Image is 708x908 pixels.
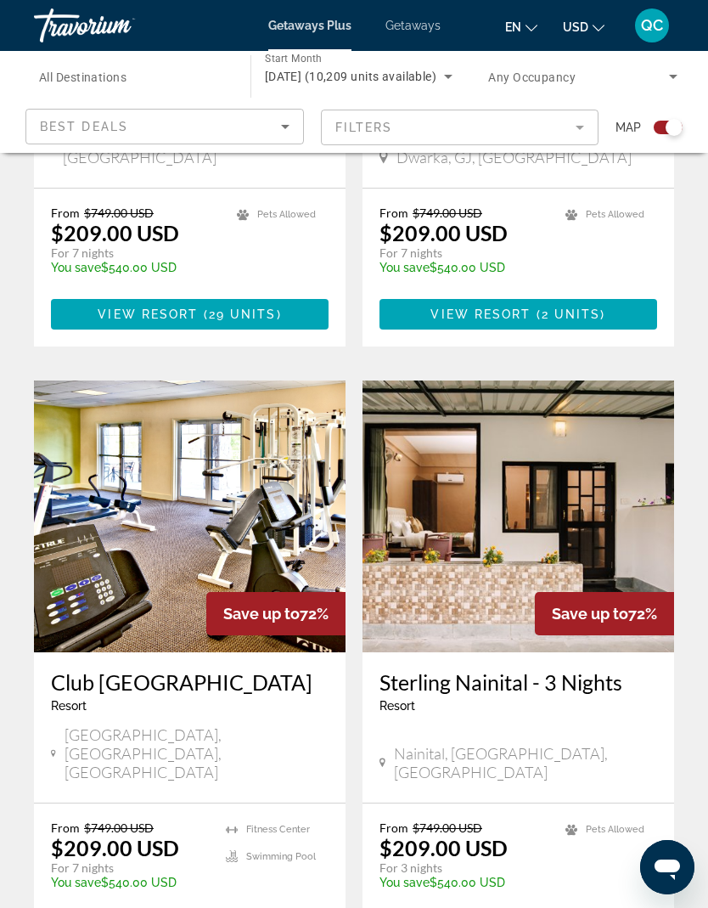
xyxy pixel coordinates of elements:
[51,699,87,713] span: Resort
[379,220,508,245] p: $209.00 USD
[413,821,482,835] span: $749.00 USD
[615,116,641,139] span: Map
[552,605,628,623] span: Save up to
[379,860,548,876] p: For 3 nights
[51,261,220,274] p: $540.00 USD
[51,245,220,261] p: For 7 nights
[51,220,179,245] p: $209.00 USD
[321,109,599,146] button: Filter
[430,307,531,321] span: View Resort
[379,876,430,889] span: You save
[246,851,316,862] span: Swimming Pool
[379,669,657,695] a: Sterling Nainital - 3 Nights
[542,307,601,321] span: 2 units
[630,8,674,43] button: User Menu
[223,605,300,623] span: Save up to
[265,53,322,65] span: Start Month
[84,206,154,220] span: $749.00 USD
[51,261,101,274] span: You save
[641,17,663,34] span: QC
[586,824,644,835] span: Pets Allowed
[379,245,548,261] p: For 7 nights
[505,20,521,34] span: en
[265,70,437,83] span: [DATE] (10,209 units available)
[51,860,209,876] p: For 7 nights
[640,840,694,894] iframe: Button to launch messaging window
[563,20,588,34] span: USD
[379,835,508,860] p: $209.00 USD
[84,821,154,835] span: $749.00 USD
[394,744,657,781] span: Nainital, [GEOGRAPHIC_DATA], [GEOGRAPHIC_DATA]
[98,307,198,321] span: View Resort
[535,592,674,635] div: 72%
[379,261,548,274] p: $540.00 USD
[246,824,310,835] span: Fitness Center
[505,14,537,39] button: Change language
[379,821,408,835] span: From
[385,19,441,32] a: Getaways
[396,148,632,166] span: Dwarka, GJ, [GEOGRAPHIC_DATA]
[531,307,606,321] span: ( )
[206,592,346,635] div: 72%
[65,725,329,781] span: [GEOGRAPHIC_DATA], [GEOGRAPHIC_DATA], [GEOGRAPHIC_DATA]
[51,669,329,695] a: Club [GEOGRAPHIC_DATA]
[379,206,408,220] span: From
[268,19,351,32] a: Getaways Plus
[34,3,204,48] a: Travorium
[488,70,576,84] span: Any Occupancy
[257,209,316,220] span: Pets Allowed
[586,209,644,220] span: Pets Allowed
[379,876,548,889] p: $540.00 USD
[40,116,289,137] mat-select: Sort by
[379,299,657,330] button: View Resort(2 units)
[379,261,430,274] span: You save
[51,206,80,220] span: From
[198,307,281,321] span: ( )
[563,14,604,39] button: Change currency
[51,821,80,835] span: From
[209,307,277,321] span: 29 units
[51,835,179,860] p: $209.00 USD
[39,70,126,84] span: All Destinations
[413,206,482,220] span: $749.00 USD
[379,699,415,713] span: Resort
[51,876,101,889] span: You save
[40,120,128,133] span: Best Deals
[51,299,329,330] button: View Resort(29 units)
[34,381,346,652] img: C490O01X.jpg
[362,381,674,652] img: DA58O01L.jpg
[51,876,209,889] p: $540.00 USD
